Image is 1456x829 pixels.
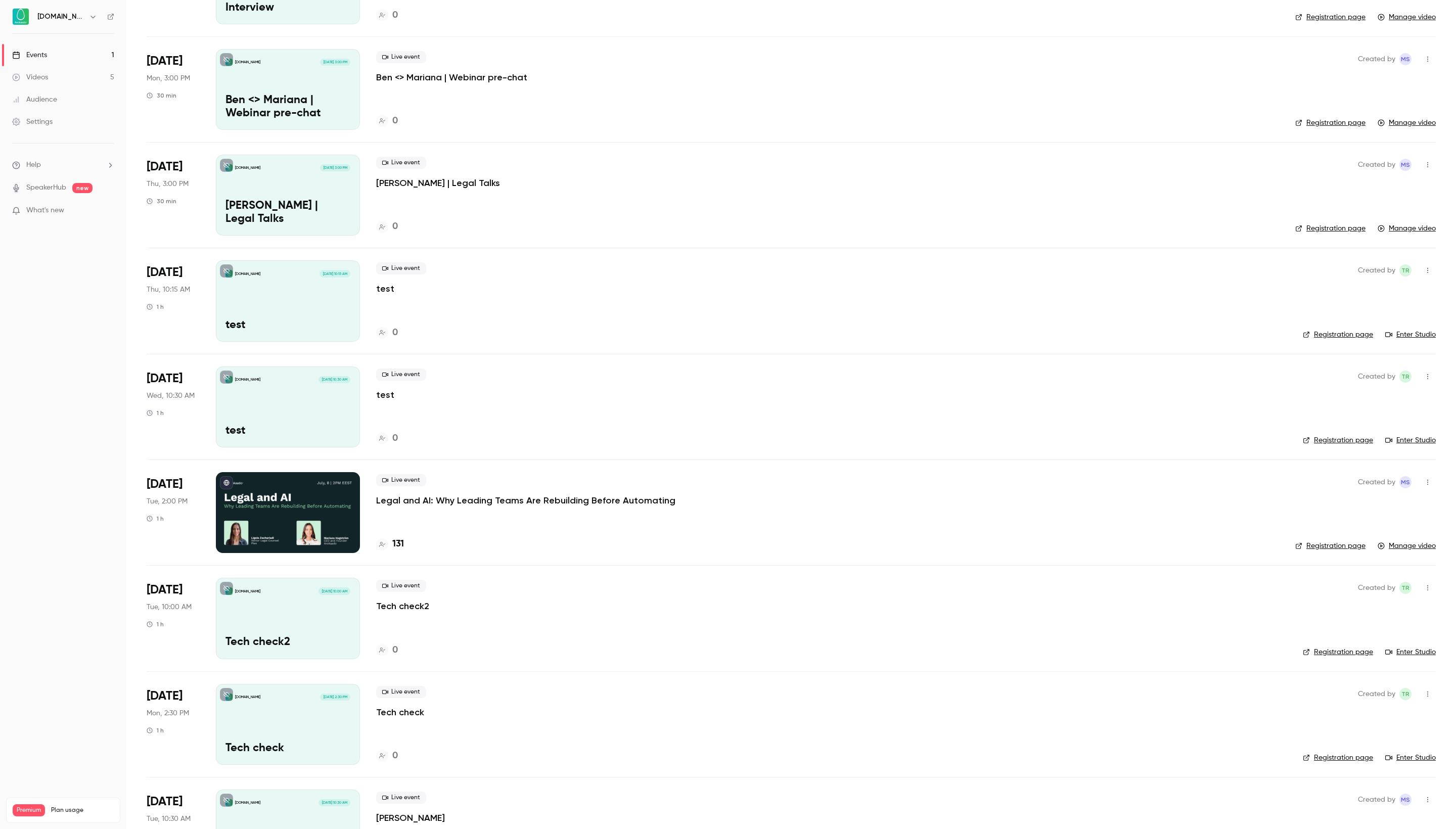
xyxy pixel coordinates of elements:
a: test[DOMAIN_NAME][DATE] 10:30 AMtest [216,366,360,447]
a: Manage video [1378,12,1436,22]
a: Antti Innanen | Legal Talks[DOMAIN_NAME][DATE] 3:00 PM[PERSON_NAME] | Legal Talks [216,155,360,236]
span: Tue, 2:00 PM [147,496,188,506]
span: Help [26,160,41,170]
h4: 0 [392,220,398,234]
a: Manage video [1378,541,1436,551]
a: [PERSON_NAME] [376,812,445,824]
span: Taavi Rebane [1399,264,1412,277]
span: Taavi Rebane [1399,688,1412,700]
div: Settings [12,117,53,127]
span: [DATE] 10:30 AM [318,799,350,806]
span: Wed, 10:30 AM [147,391,195,401]
span: Mon, 3:00 PM [147,73,190,83]
a: Manage video [1378,118,1436,128]
a: SpeakerHub [26,182,66,193]
p: Tech check2 [225,636,350,649]
div: Jul 8 Tue, 2:00 PM (Europe/Tallinn) [147,472,200,553]
h4: 0 [392,749,398,763]
h4: 0 [392,9,398,22]
span: Created by [1358,476,1395,488]
p: [DOMAIN_NAME] [235,589,260,594]
span: Marie Skachko [1399,794,1412,806]
a: Registration page [1303,435,1373,445]
p: Tech check [225,742,350,755]
span: TR [1401,582,1409,594]
a: 0 [376,643,398,657]
span: Tue, 10:00 AM [147,602,192,612]
span: [DATE] [147,53,183,69]
a: Tech check2 [376,600,429,612]
a: Registration page [1295,12,1366,22]
a: Tech check[DOMAIN_NAME][DATE] 2:30 PMTech check [216,684,360,765]
span: Marie Skachko [1399,159,1412,171]
span: TR [1401,264,1409,277]
a: Registration page [1303,330,1373,340]
div: Jul 8 Tue, 10:00 AM (Europe/Tallinn) [147,578,200,659]
p: [DOMAIN_NAME] [235,695,260,700]
div: 1 h [147,515,164,523]
h4: 0 [392,326,398,340]
span: Created by [1358,582,1395,594]
a: [PERSON_NAME] | Legal Talks [376,177,500,189]
div: Jul 21 Mon, 3:00 PM (Europe/Tallinn) [147,49,200,130]
span: Mon, 2:30 PM [147,708,189,718]
a: Enter Studio [1385,647,1436,657]
p: [DOMAIN_NAME] [235,800,260,805]
div: Jul 9 Wed, 10:30 AM (Europe/Tallinn) [147,366,200,447]
p: [DOMAIN_NAME] [235,60,260,65]
a: Enter Studio [1385,753,1436,763]
a: test[DOMAIN_NAME][DATE] 10:15 AMtest [216,260,360,341]
div: Audience [12,95,57,105]
div: 1 h [147,620,164,628]
span: Marie Skachko [1399,53,1412,65]
div: 1 h [147,409,164,417]
span: [DATE] 10:30 AM [318,376,350,383]
h4: 0 [392,643,398,657]
span: [DATE] 10:15 AM [320,270,350,277]
span: MS [1401,53,1410,65]
span: MS [1401,159,1410,171]
a: Registration page [1295,541,1366,551]
span: Created by [1358,371,1395,383]
span: Live event [376,792,426,804]
a: 131 [376,537,404,551]
a: Manage video [1378,223,1436,234]
a: 0 [376,9,398,22]
span: Live event [376,369,426,381]
a: Ben <> Mariana | Webinar pre-chat[DOMAIN_NAME][DATE] 3:00 PMBen <> Mariana | Webinar pre-chat [216,49,360,130]
span: MS [1401,794,1410,806]
span: Created by [1358,53,1395,65]
span: Created by [1358,159,1395,171]
p: Ben <> Mariana | Webinar pre-chat [225,94,350,120]
span: Live event [376,157,426,169]
p: test [225,425,350,438]
a: 0 [376,749,398,763]
h6: [DOMAIN_NAME] [37,12,85,22]
p: test [376,283,394,295]
div: 1 h [147,726,164,734]
h4: 0 [392,432,398,445]
div: 1 h [147,303,164,311]
div: Events [12,50,47,60]
span: [DATE] 2:30 PM [320,694,350,701]
p: test [225,319,350,332]
a: Registration page [1303,647,1373,657]
div: Jul 7 Mon, 2:30 PM (Europe/Tallinn) [147,684,200,765]
a: Tech check2[DOMAIN_NAME][DATE] 10:00 AMTech check2 [216,578,360,659]
a: 0 [376,432,398,445]
a: Enter Studio [1385,330,1436,340]
span: Premium [13,804,45,816]
span: TR [1401,371,1409,383]
div: 30 min [147,91,176,100]
span: [DATE] [147,794,183,810]
span: Live event [376,262,426,274]
span: TR [1401,688,1409,700]
span: Thu, 3:00 PM [147,179,189,189]
a: Tech check [376,706,424,718]
span: Plan usage [51,806,114,814]
span: Created by [1358,794,1395,806]
span: [DATE] 3:00 PM [320,59,350,66]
